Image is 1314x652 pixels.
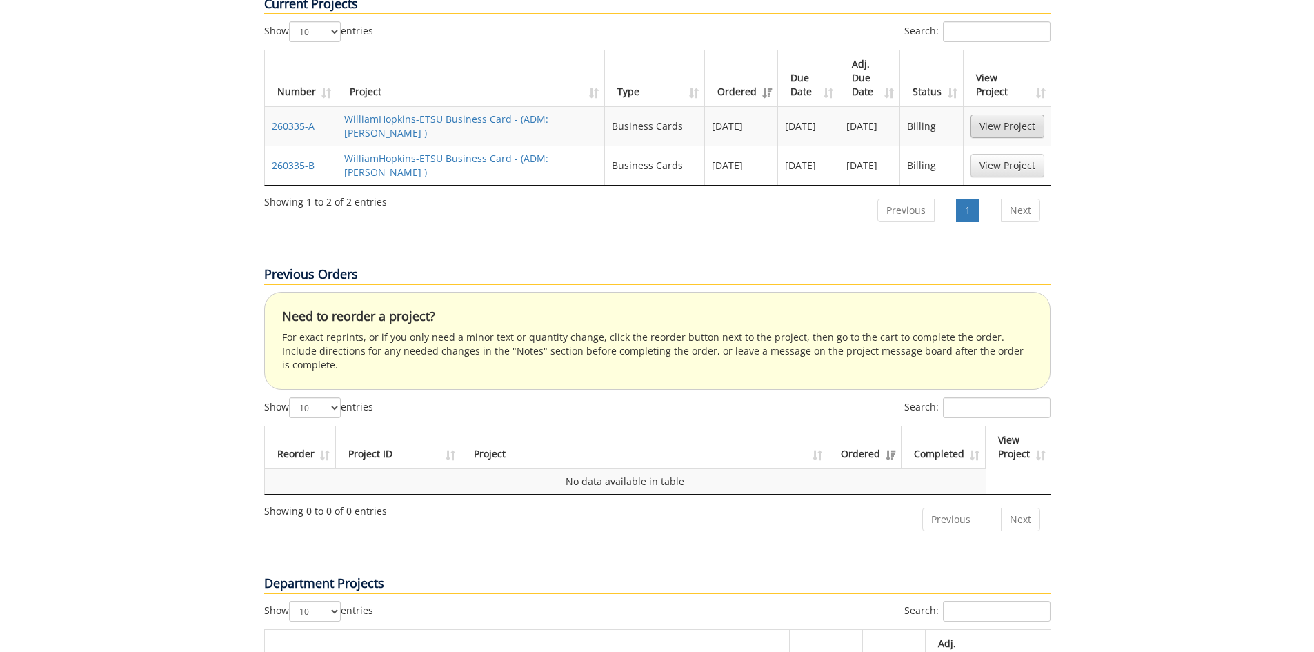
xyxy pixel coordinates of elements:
a: View Project [970,115,1044,138]
input: Search: [943,397,1051,418]
label: Search: [904,601,1051,622]
input: Search: [943,601,1051,622]
input: Search: [943,21,1051,42]
a: View Project [970,154,1044,177]
label: Search: [904,21,1051,42]
a: 260335-B [272,159,315,172]
th: Due Date: activate to sort column ascending [778,50,839,106]
p: For exact reprints, or if you only need a minor text or quantity change, click the reorder button... [282,330,1033,372]
td: Business Cards [605,146,705,185]
a: WilliamHopkins-ETSU Business Card - (ADM: [PERSON_NAME] ) [344,112,548,139]
label: Search: [904,397,1051,418]
th: View Project: activate to sort column ascending [964,50,1051,106]
th: Reorder: activate to sort column ascending [265,426,336,468]
td: [DATE] [705,106,778,146]
th: Ordered: activate to sort column ascending [828,426,902,468]
a: Previous [922,508,979,531]
td: [DATE] [778,146,839,185]
select: Showentries [289,601,341,622]
label: Show entries [264,397,373,418]
p: Previous Orders [264,266,1051,285]
p: Department Projects [264,575,1051,594]
td: [DATE] [839,146,901,185]
select: Showentries [289,397,341,418]
a: Previous [877,199,935,222]
th: Type: activate to sort column ascending [605,50,705,106]
label: Show entries [264,601,373,622]
th: Completed: activate to sort column ascending [902,426,986,468]
td: Business Cards [605,106,705,146]
td: No data available in table [265,468,986,494]
a: Next [1001,199,1040,222]
div: Showing 0 to 0 of 0 entries [264,499,387,518]
td: [DATE] [705,146,778,185]
h4: Need to reorder a project? [282,310,1033,324]
div: Showing 1 to 2 of 2 entries [264,190,387,209]
td: [DATE] [839,106,901,146]
label: Show entries [264,21,373,42]
td: Billing [900,106,963,146]
a: WilliamHopkins-ETSU Business Card - (ADM: [PERSON_NAME] ) [344,152,548,179]
th: View Project: activate to sort column ascending [986,426,1051,468]
a: 1 [956,199,979,222]
th: Project: activate to sort column ascending [337,50,606,106]
select: Showentries [289,21,341,42]
a: Next [1001,508,1040,531]
th: Project ID: activate to sort column ascending [336,426,461,468]
th: Project: activate to sort column ascending [461,426,828,468]
td: [DATE] [778,106,839,146]
th: Status: activate to sort column ascending [900,50,963,106]
td: Billing [900,146,963,185]
a: 260335-A [272,119,315,132]
th: Adj. Due Date: activate to sort column ascending [839,50,901,106]
th: Ordered: activate to sort column ascending [705,50,778,106]
th: Number: activate to sort column ascending [265,50,337,106]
